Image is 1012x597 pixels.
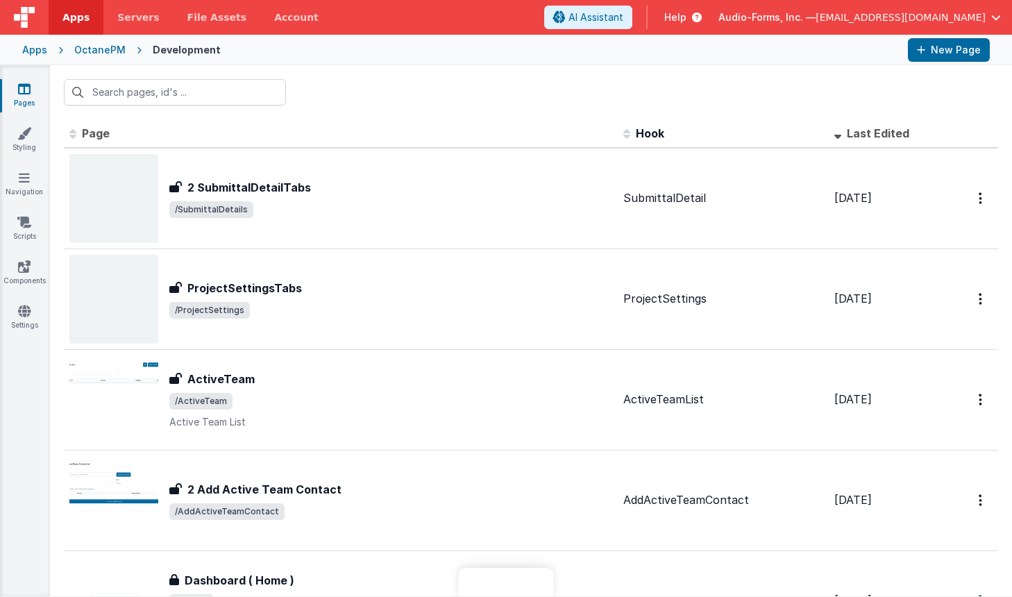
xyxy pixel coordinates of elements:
[169,393,233,410] span: /ActiveTeam
[623,492,823,508] div: AddActiveTeamContact
[970,285,993,313] button: Options
[834,292,872,305] span: [DATE]
[568,10,623,24] span: AI Assistant
[970,486,993,514] button: Options
[187,179,311,196] h3: 2 SubmittalDetailTabs
[970,184,993,212] button: Options
[74,43,126,57] div: OctanePM
[82,126,110,140] span: Page
[544,6,632,29] button: AI Assistant
[623,392,823,407] div: ActiveTeamList
[185,572,294,589] h3: Dashboard ( Home )
[970,385,993,414] button: Options
[718,10,1001,24] button: Audio-Forms, Inc. — [EMAIL_ADDRESS][DOMAIN_NAME]
[187,10,247,24] span: File Assets
[169,201,253,218] span: /SubmittalDetails
[718,10,816,24] span: Audio-Forms, Inc. —
[64,79,286,106] input: Search pages, id's ...
[834,191,872,205] span: [DATE]
[834,493,872,507] span: [DATE]
[459,568,554,597] iframe: Marker.io feedback button
[117,10,159,24] span: Servers
[22,43,47,57] div: Apps
[623,190,823,206] div: SubmittalDetail
[623,291,823,307] div: ProjectSettings
[847,126,909,140] span: Last Edited
[169,503,285,520] span: /AddActiveTeamContact
[816,10,986,24] span: [EMAIL_ADDRESS][DOMAIN_NAME]
[187,481,341,498] h3: 2 Add Active Team Contact
[62,10,90,24] span: Apps
[187,371,255,387] h3: ActiveTeam
[169,302,250,319] span: /ProjectSettings
[664,10,686,24] span: Help
[636,126,664,140] span: Hook
[834,392,872,406] span: [DATE]
[153,43,221,57] div: Development
[908,38,990,62] button: New Page
[187,280,302,296] h3: ProjectSettingsTabs
[169,415,612,429] p: Active Team List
